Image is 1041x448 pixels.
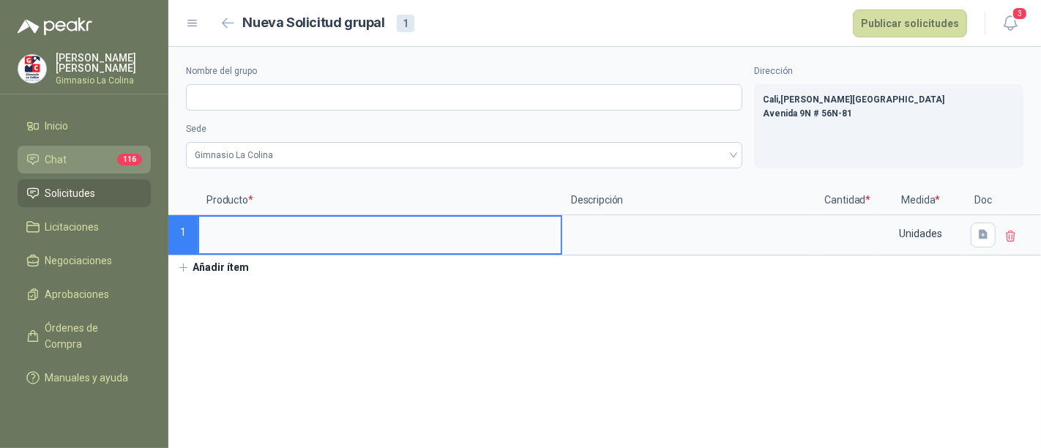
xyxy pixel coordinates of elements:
a: Manuales y ayuda [18,364,151,392]
label: Dirección [754,64,1023,78]
a: Órdenes de Compra [18,314,151,358]
span: Órdenes de Compra [45,320,137,352]
label: Nombre del grupo [186,64,742,78]
button: 3 [997,10,1023,37]
button: Añadir ítem [168,255,258,280]
a: Inicio [18,112,151,140]
p: Descripción [562,186,818,215]
span: Chat [45,152,67,168]
button: Publicar solicitudes [853,10,967,37]
span: Gimnasio La Colina [195,144,734,166]
a: Chat116 [18,146,151,173]
p: Avenida 9N # 56N-81 [763,107,1015,121]
img: Logo peakr [18,18,92,35]
p: Medida [877,186,965,215]
label: Sede [186,122,742,136]
span: Manuales y ayuda [45,370,129,386]
p: Producto [198,186,562,215]
img: Company Logo [18,55,46,83]
p: [PERSON_NAME] [PERSON_NAME] [56,53,151,73]
div: Unidades [878,217,963,250]
a: Aprobaciones [18,280,151,308]
p: Cantidad [818,186,877,215]
h2: Nueva Solicitud grupal [243,12,385,34]
span: Inicio [45,118,69,134]
p: Cali , [PERSON_NAME][GEOGRAPHIC_DATA] [763,93,1015,107]
p: Gimnasio La Colina [56,76,151,85]
a: Licitaciones [18,213,151,241]
span: Solicitudes [45,185,96,201]
div: 1 [397,15,414,32]
span: Licitaciones [45,219,100,235]
span: Negociaciones [45,253,113,269]
a: Negociaciones [18,247,151,275]
a: Solicitudes [18,179,151,207]
p: 1 [168,215,198,255]
p: Doc [965,186,1001,215]
span: Aprobaciones [45,286,110,302]
span: 3 [1012,7,1028,20]
span: 116 [117,154,142,165]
